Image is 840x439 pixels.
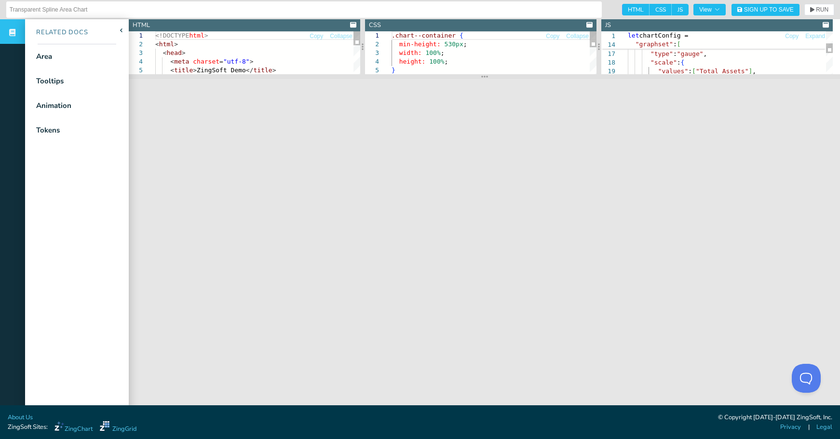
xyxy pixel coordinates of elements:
div: CSS [369,21,381,30]
div: Related Docs [25,28,88,38]
span: , [704,50,707,57]
span: "values" [658,67,689,75]
span: ZingSoft Sites: [8,423,48,432]
a: Privacy [780,423,801,432]
span: > [272,67,276,74]
div: 3 [129,49,143,57]
div: 1 [365,31,379,40]
span: : [673,50,677,57]
span: height: [399,58,426,65]
span: [ [692,67,696,75]
span: > [250,58,254,65]
button: Expand [805,32,826,41]
span: "type" [650,50,673,57]
span: chartConfig = [639,32,688,39]
span: [ [677,40,681,48]
div: 17 [601,50,615,58]
a: About Us [8,413,33,422]
span: < [155,40,159,48]
span: 530px [445,40,463,48]
span: width: [399,49,422,56]
button: Copy [545,32,560,41]
div: 18 [601,58,615,67]
span: "graphset" [636,40,673,48]
a: Legal [816,423,832,432]
span: ] [748,67,752,75]
span: Copy [310,33,323,39]
div: Animation [36,100,71,111]
span: title [174,67,193,74]
span: { [681,59,685,66]
span: ZingSoft Demo [197,67,246,74]
span: > [182,49,186,56]
div: 5 [129,66,143,75]
span: Collapse [330,33,352,39]
input: Untitled Demo [10,2,598,17]
span: | [808,423,810,432]
div: 5 [365,66,379,75]
span: < [170,67,174,74]
span: Expand [805,33,825,39]
div: 2 [129,40,143,49]
span: : [677,59,681,66]
span: Copy [785,33,799,39]
span: html [189,32,204,39]
button: Collapse [329,32,353,41]
div: 3 [365,49,379,57]
span: 1 [601,32,615,40]
div: Tooltips [36,76,64,87]
span: title [254,67,272,74]
span: html [159,40,174,48]
span: "utf-8" [223,58,250,65]
span: > [193,67,197,74]
span: < [163,49,167,56]
span: ; [463,40,467,48]
span: <!DOCTYPE [155,32,189,39]
span: > [204,32,208,39]
span: "gauge" [677,50,704,57]
span: ; [445,58,448,65]
div: Tokens [36,125,60,136]
a: ZingChart [54,421,93,434]
span: < [170,58,174,65]
div: Area [36,51,52,62]
div: 4 [129,57,143,66]
span: Copy [546,33,559,39]
div: 19 [601,67,615,76]
span: 14 [601,40,615,49]
div: 1 [129,31,143,40]
button: Collapse [566,32,589,41]
a: ZingGrid [100,421,136,434]
span: head [166,49,181,56]
span: "scale" [650,59,677,66]
span: "Total Assets" [696,67,749,75]
span: } [392,67,395,74]
span: Collapse [566,33,589,39]
span: : [673,40,677,48]
span: let [628,32,639,39]
div: 4 [365,57,379,66]
button: Copy [785,32,799,41]
span: 100% [429,58,444,65]
span: ; [441,49,445,56]
div: HTML [133,21,150,30]
div: JS [605,21,611,30]
span: min-height: [399,40,441,48]
span: </ [246,67,254,74]
span: { [460,32,463,39]
span: : [688,67,692,75]
div: 2 [365,40,379,49]
span: meta [174,58,189,65]
span: charset [193,58,219,65]
span: > [174,40,178,48]
span: , [752,67,756,75]
div: © Copyright [DATE]-[DATE] ZingSoft, Inc. [718,413,832,423]
button: Copy [309,32,324,41]
span: .chart--container [392,32,456,39]
iframe: Toggle Customer Support [792,364,821,393]
span: = [219,58,223,65]
span: 100% [425,49,440,56]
